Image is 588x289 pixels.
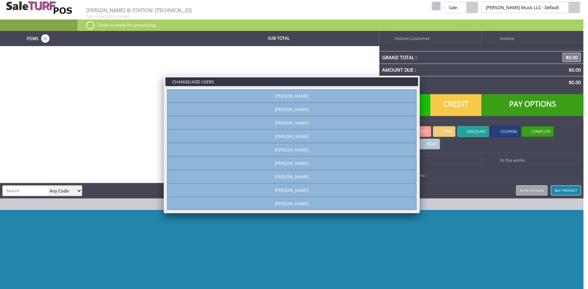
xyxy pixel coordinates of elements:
[167,183,417,197] a: [PERSON_NAME]
[167,103,417,116] a: [PERSON_NAME]
[167,130,417,143] a: [PERSON_NAME]
[414,70,426,82] a: Close
[167,89,417,103] a: [PERSON_NAME]
[165,77,418,86] h3: CHANGE/ADD USERS
[167,156,417,170] a: [PERSON_NAME]
[167,116,417,130] a: [PERSON_NAME]
[167,197,417,210] a: [PERSON_NAME]
[167,143,417,156] a: [PERSON_NAME]
[167,170,417,183] a: [PERSON_NAME]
